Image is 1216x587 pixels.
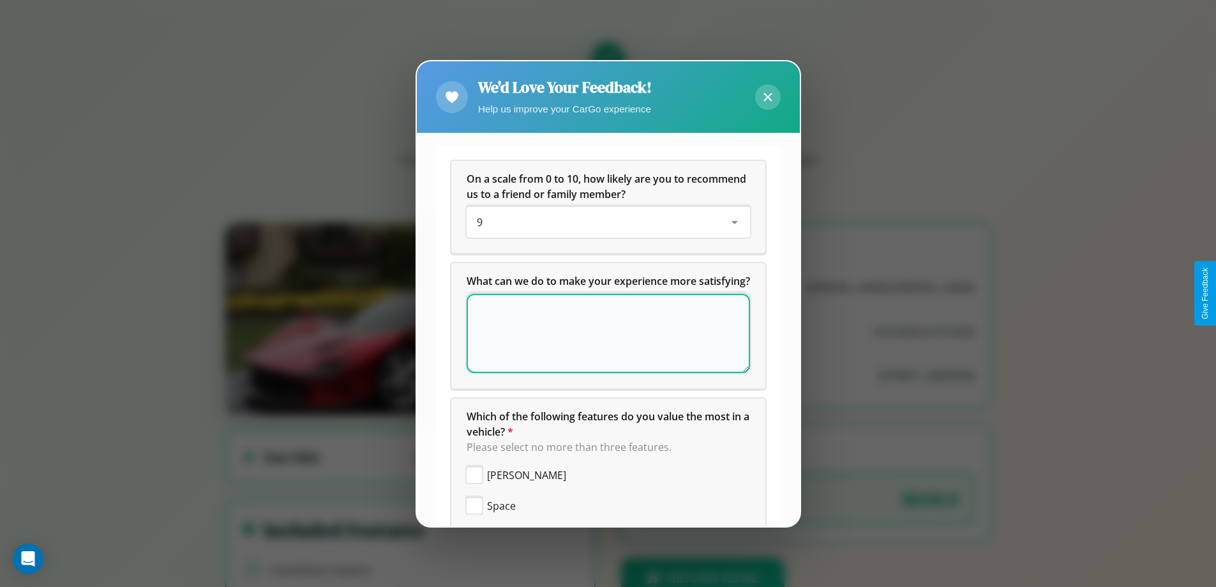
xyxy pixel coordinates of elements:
[487,498,516,514] span: Space
[13,544,43,574] div: Open Intercom Messenger
[467,440,672,454] span: Please select no more than three features.
[487,468,566,483] span: [PERSON_NAME]
[467,274,750,288] span: What can we do to make your experience more satisfying?
[467,409,752,439] span: Which of the following features do you value the most in a vehicle?
[477,215,483,229] span: 9
[451,161,765,253] div: On a scale from 0 to 10, how likely are you to recommend us to a friend or family member?
[467,172,749,201] span: On a scale from 0 to 10, how likely are you to recommend us to a friend or family member?
[478,100,652,118] p: Help us improve your CarGo experience
[467,171,750,202] h5: On a scale from 0 to 10, how likely are you to recommend us to a friend or family member?
[467,207,750,238] div: On a scale from 0 to 10, how likely are you to recommend us to a friend or family member?
[1201,268,1210,319] div: Give Feedback
[478,77,652,98] h2: We'd Love Your Feedback!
